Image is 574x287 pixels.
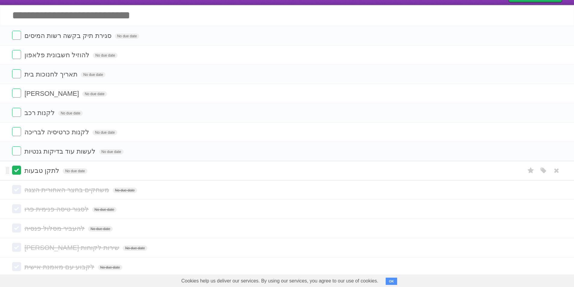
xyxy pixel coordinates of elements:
label: Done [12,89,21,98]
label: Done [12,243,21,252]
span: No due date [123,245,147,251]
span: No due date [63,168,87,174]
label: Done [12,262,21,271]
span: Cookies help us deliver our services. By using our services, you agree to our use of cookies. [175,275,384,287]
span: No due date [88,226,112,232]
span: No due date [58,111,83,116]
label: Done [12,204,21,213]
span: לקנות כרטיסיה לבריכה [24,128,91,136]
span: להוזיל חשבונית פלאפון [24,51,91,59]
span: לקבוע עם מאמנת אישית [24,263,96,271]
span: תאריך לחנוכות בית [24,70,79,78]
span: [PERSON_NAME] [24,90,80,97]
span: להעביר מסלול פנסיה [24,225,86,232]
span: No due date [93,130,117,135]
span: לתקן טבעות [24,167,61,174]
label: Done [12,31,21,40]
span: לקנות רכב [24,109,56,117]
span: No due date [115,33,139,39]
label: Done [12,146,21,155]
span: No due date [98,265,122,270]
label: Star task [525,166,537,176]
span: No due date [81,72,105,77]
label: Done [12,50,21,59]
span: No due date [82,91,107,97]
label: Done [12,69,21,78]
label: Done [12,166,21,175]
label: Done [12,127,21,136]
span: לסגור טיסה פנימית פרו [24,205,90,213]
button: OK [386,278,397,285]
span: No due date [93,53,117,58]
label: Done [12,108,21,117]
span: No due date [92,207,117,212]
span: סגירת תיק בקשה רשות המיסים [24,32,113,39]
span: לעשות עוד בדיקות גנטיות [24,148,97,155]
span: No due date [113,188,137,193]
span: No due date [99,149,124,154]
span: [PERSON_NAME] שירות לקוחות [24,244,121,251]
span: משחקים בחצר האחורית הצגה [24,186,111,194]
label: Done [12,185,21,194]
label: Done [12,223,21,232]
